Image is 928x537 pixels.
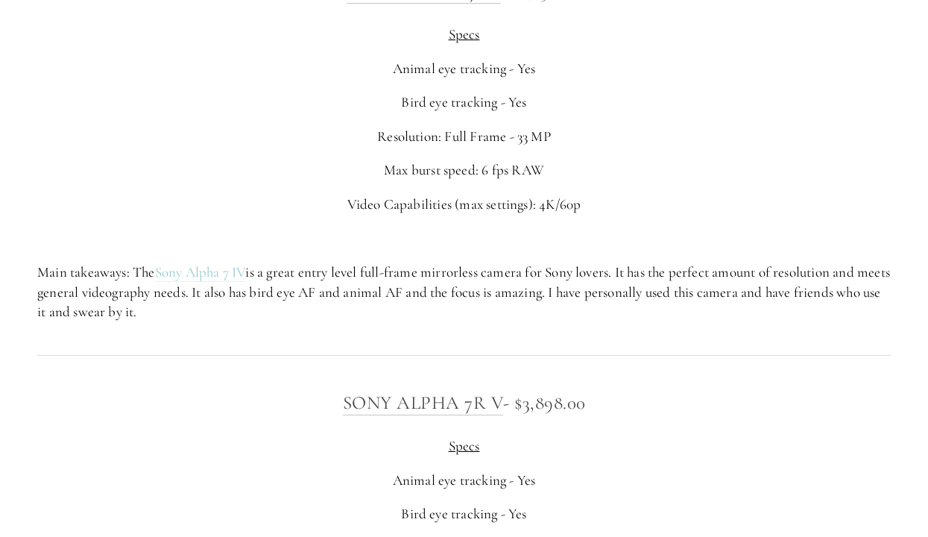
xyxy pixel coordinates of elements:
span: Specs [449,25,480,43]
span: Specs [449,437,480,454]
a: Sony Alpha 7R V [343,392,504,415]
p: Max burst speed: 6 fps RAW [37,160,891,180]
p: Video Capabilities (max settings): 4K/60p [37,195,891,215]
a: Sony Alpha 7 IV [155,263,246,282]
p: Bird eye tracking - Yes [37,504,891,524]
h3: - $3,898.00 [37,388,891,418]
p: Resolution: Full Frame - 33 MP [37,127,891,147]
p: Animal eye tracking - Yes [37,471,891,491]
p: Main takeaways: The is a great entry level full-frame mirrorless camera for Sony lovers. It has t... [37,263,891,322]
p: Bird eye tracking - Yes [37,92,891,113]
p: Animal eye tracking - Yes [37,59,891,79]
